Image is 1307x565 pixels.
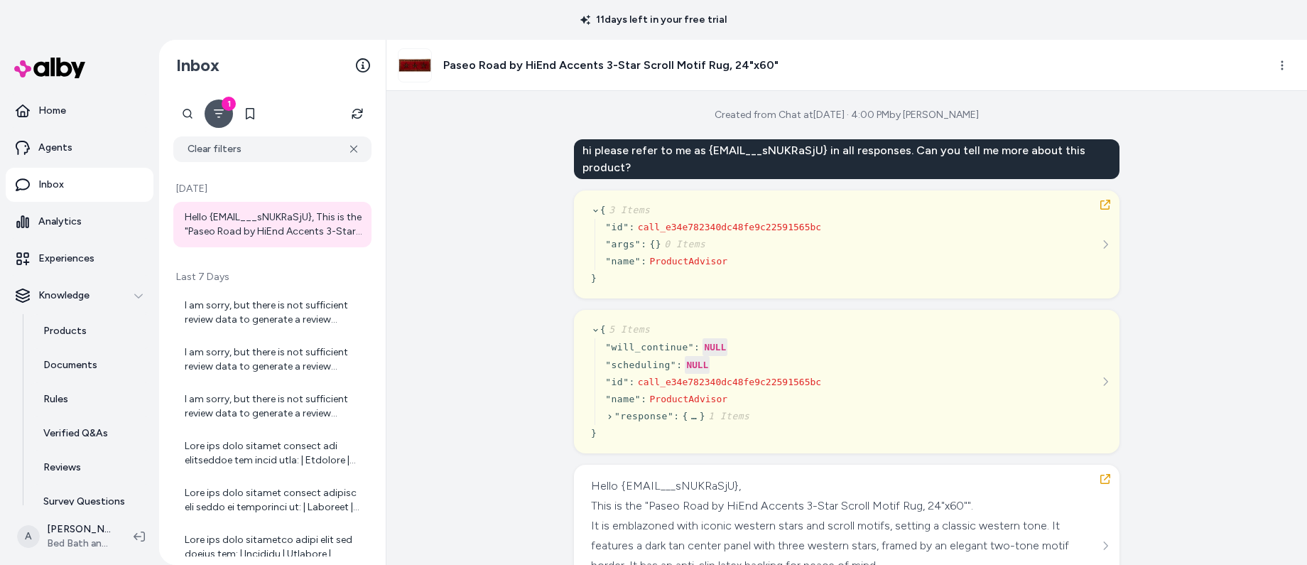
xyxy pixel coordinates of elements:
[185,439,363,468] div: Lore ips dolo sitamet consect adi elitseddoe tem incid utla: | Etdolore | Magnaali | Enimadm | Ve...
[606,205,650,215] span: 3 Items
[173,478,372,523] a: Lore ips dolo sitamet consect adipisc eli seddo ei temporinci ut: | Laboreet | Dolorema | Aliq | ...
[629,375,635,389] div: :
[29,348,153,382] a: Documents
[222,97,236,111] div: 1
[17,525,40,548] span: A
[1097,236,1114,253] button: See more
[47,537,111,551] span: Bed Bath and Beyond
[591,428,597,438] span: }
[6,168,153,202] a: Inbox
[6,205,153,239] a: Analytics
[343,99,372,128] button: Refresh
[38,178,64,192] p: Inbox
[205,99,233,128] button: Filter
[641,254,646,269] div: :
[591,496,1099,516] div: This is the "Paseo Road by HiEnd Accents 3-Star Scroll Motif Rug, 24"x60"".
[173,136,372,162] button: Clear filters
[641,237,646,252] div: :
[173,337,372,382] a: I am sorry, but there is not sufficient review data to generate a review summary for the Nourison...
[185,298,363,327] div: I am sorry, but there is not sufficient review data to generate a review summary for the Zala Hea...
[600,324,651,335] span: {
[173,270,372,284] p: Last 7 Days
[600,205,651,215] span: {
[574,139,1119,179] div: hi please refer to me as {EMAIL___sNUKRaSjU} in all responses. Can you tell me more about this pr...
[185,210,363,239] div: Hello {EMAIL___sNUKRaSjU}, This is the "Paseo Road by HiEnd Accents 3-Star Scroll Motif Rug, 24"x...
[185,486,363,515] div: Lore ips dolo sitamet consect adipisc eli seddo ei temporinci ut: | Laboreet | Dolorema | Aliq | ...
[443,57,779,74] h3: Paseo Road by HiEnd Accents 3-Star Scroll Motif Rug, 24"x60"
[673,409,679,424] div: :
[656,239,706,249] span: }
[14,58,85,78] img: alby Logo
[705,411,749,421] span: 1 Items
[676,358,682,372] div: :
[606,324,650,335] span: 5 Items
[6,131,153,165] a: Agents
[29,314,153,348] a: Products
[715,108,979,122] div: Created from Chat at [DATE] · 4:00 PM by [PERSON_NAME]
[38,289,90,303] p: Knowledge
[38,104,66,118] p: Home
[605,342,694,353] span: " will_continue "
[29,485,153,519] a: Survey Questions
[605,377,629,387] span: " id "
[641,392,646,407] div: :
[591,476,1099,496] div: Hello {EMAIL___sNUKRaSjU},
[1097,373,1114,390] button: See more
[605,239,641,249] span: " args "
[43,358,97,372] p: Documents
[38,215,82,229] p: Analytics
[605,256,641,267] span: " name "
[661,239,705,249] span: 0 Items
[638,222,821,232] span: call_e34e782340dc48fe9c22591565bc
[688,408,700,424] span: …
[629,220,635,235] div: :
[38,252,94,266] p: Experiences
[649,256,727,267] span: ProductAdvisor
[173,182,372,196] p: [DATE]
[43,426,108,441] p: Verified Q&As
[572,13,735,27] p: 11 days left in your free trial
[703,338,727,356] div: NULL
[605,222,629,232] span: " id "
[185,392,363,421] div: I am sorry, but there is not sufficient review data to generate a review summary for this product.
[43,461,81,475] p: Reviews
[1097,537,1114,554] button: See more
[700,411,750,421] span: }
[185,533,363,561] div: Lore ips dolo sitametco adipi elit sed doeius tem: | Incididu | Utlabore | Etdolor | Magna | Aliq...
[29,382,153,416] a: Rules
[694,340,700,355] div: :
[29,416,153,451] a: Verified Q&As
[605,394,641,404] span: " name "
[29,451,153,485] a: Reviews
[43,392,68,407] p: Rules
[649,394,727,404] span: ProductAdvisor
[176,55,219,76] h2: Inbox
[9,514,122,559] button: A[PERSON_NAME]Bed Bath and Beyond
[173,202,372,247] a: Hello {EMAIL___sNUKRaSjU}, This is the "Paseo Road by HiEnd Accents 3-Star Scroll Motif Rug, 24"x...
[43,324,87,338] p: Products
[173,431,372,476] a: Lore ips dolo sitamet consect adi elitseddoe tem incid utla: | Etdolore | Magnaali | Enimadm | Ve...
[173,384,372,429] a: I am sorry, but there is not sufficient review data to generate a review summary for this product.
[6,94,153,128] a: Home
[185,345,363,374] div: I am sorry, but there is not sufficient review data to generate a review summary for the Nourison...
[649,239,655,249] span: {
[638,377,821,387] span: call_e34e782340dc48fe9c22591565bc
[685,356,710,374] div: NULL
[398,49,431,82] img: Paseo-Road-by-HiEnd-Accents-3-Star-Scroll-Motif-Rug%2C-24%22x60%22.jpg
[38,141,72,155] p: Agents
[591,273,597,284] span: }
[605,360,676,370] span: " scheduling "
[43,495,125,509] p: Survey Questions
[173,290,372,335] a: I am sorry, but there is not sufficient review data to generate a review summary for the Zala Hea...
[614,411,673,421] span: " response "
[47,522,111,537] p: [PERSON_NAME]
[6,279,153,313] button: Knowledge
[6,242,153,276] a: Experiences
[683,411,688,421] span: {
